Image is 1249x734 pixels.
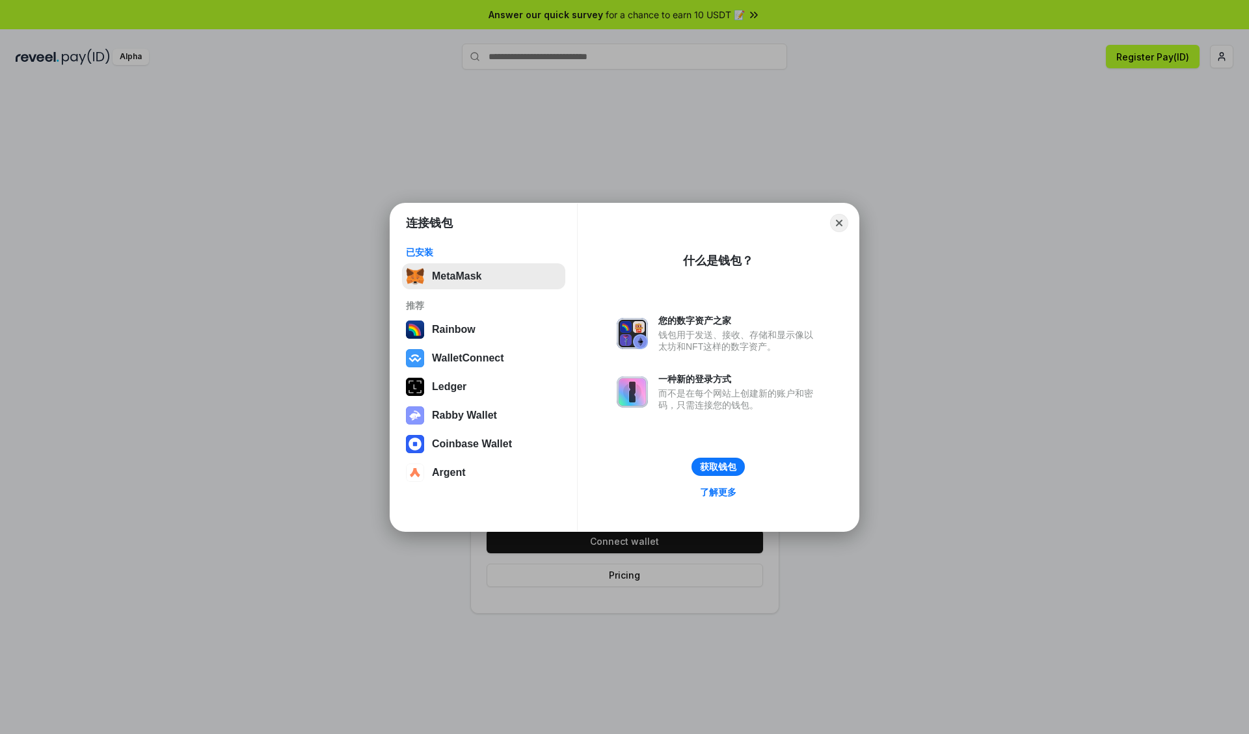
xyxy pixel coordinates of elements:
[406,378,424,396] img: svg+xml,%3Csvg%20xmlns%3D%22http%3A%2F%2Fwww.w3.org%2F2000%2Fsvg%22%20width%3D%2228%22%20height%3...
[406,349,424,367] img: svg+xml,%3Csvg%20width%3D%2228%22%20height%3D%2228%22%20viewBox%3D%220%200%2028%2028%22%20fill%3D...
[830,214,848,232] button: Close
[700,461,736,473] div: 获取钱包
[432,352,504,364] div: WalletConnect
[402,374,565,400] button: Ledger
[406,267,424,285] img: svg+xml,%3Csvg%20fill%3D%22none%22%20height%3D%2233%22%20viewBox%3D%220%200%2035%2033%22%20width%...
[683,253,753,269] div: 什么是钱包？
[432,467,466,478] div: Argent
[406,215,453,231] h1: 连接钱包
[692,484,744,501] a: 了解更多
[432,410,497,421] div: Rabby Wallet
[406,435,424,453] img: svg+xml,%3Csvg%20width%3D%2228%22%20height%3D%2228%22%20viewBox%3D%220%200%2028%2028%22%20fill%3D...
[402,317,565,343] button: Rainbow
[406,300,561,311] div: 推荐
[406,464,424,482] img: svg+xml,%3Csvg%20width%3D%2228%22%20height%3D%2228%22%20viewBox%3D%220%200%2028%2028%22%20fill%3D...
[658,315,820,326] div: 您的数字资产之家
[658,329,820,352] div: 钱包用于发送、接收、存储和显示像以太坊和NFT这样的数字资产。
[700,486,736,498] div: 了解更多
[402,345,565,371] button: WalletConnect
[406,406,424,425] img: svg+xml,%3Csvg%20xmlns%3D%22http%3A%2F%2Fwww.w3.org%2F2000%2Fsvg%22%20fill%3D%22none%22%20viewBox...
[692,458,745,476] button: 获取钱包
[658,387,820,411] div: 而不是在每个网站上创建新的账户和密码，只需连接您的钱包。
[617,376,648,408] img: svg+xml,%3Csvg%20xmlns%3D%22http%3A%2F%2Fwww.w3.org%2F2000%2Fsvg%22%20fill%3D%22none%22%20viewBox...
[402,263,565,289] button: MetaMask
[658,373,820,385] div: 一种新的登录方式
[432,438,512,450] div: Coinbase Wallet
[432,381,466,393] div: Ledger
[406,321,424,339] img: svg+xml,%3Csvg%20width%3D%22120%22%20height%3D%22120%22%20viewBox%3D%220%200%20120%20120%22%20fil...
[402,460,565,486] button: Argent
[617,318,648,349] img: svg+xml,%3Csvg%20xmlns%3D%22http%3A%2F%2Fwww.w3.org%2F2000%2Fsvg%22%20fill%3D%22none%22%20viewBox...
[406,246,561,258] div: 已安装
[402,431,565,457] button: Coinbase Wallet
[432,270,481,282] div: MetaMask
[432,324,476,335] div: Rainbow
[402,402,565,428] button: Rabby Wallet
